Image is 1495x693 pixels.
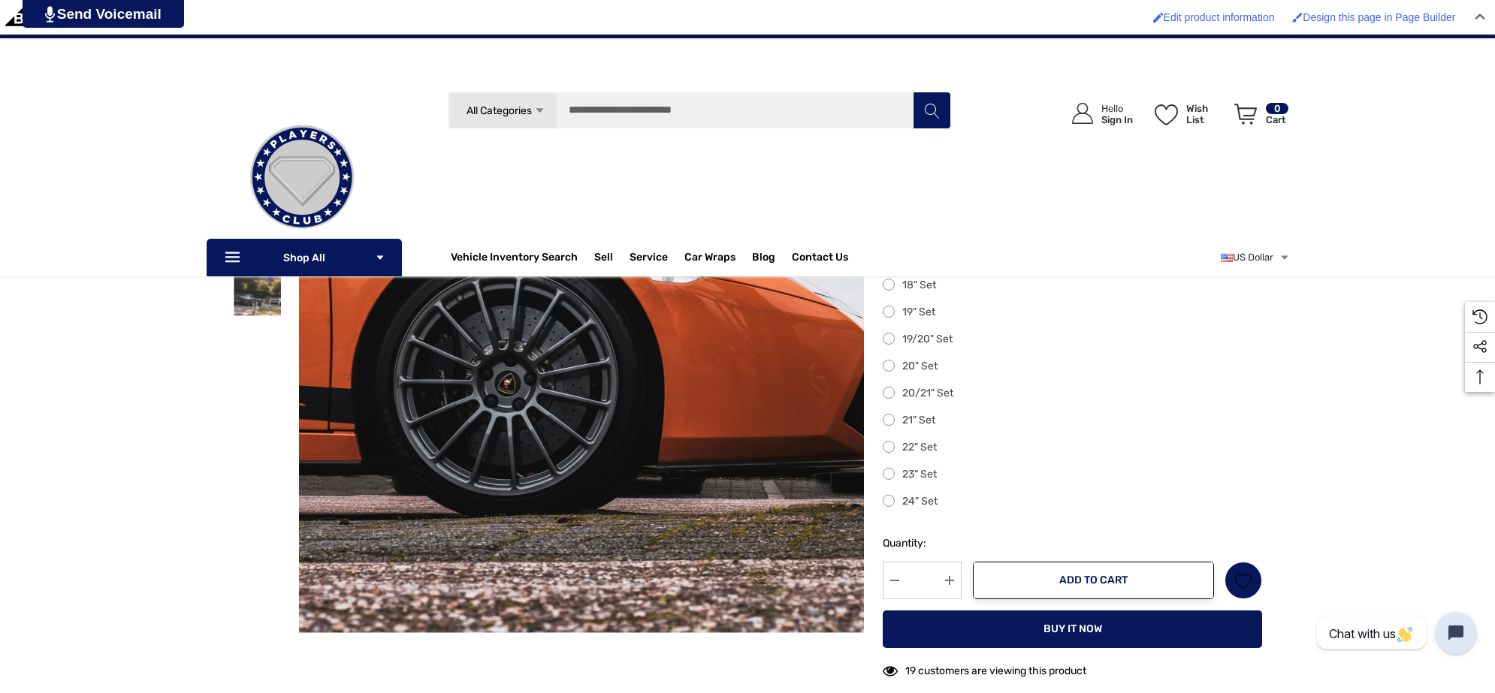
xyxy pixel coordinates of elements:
[1225,562,1262,599] a: Wish List
[883,466,1262,484] label: 23" Set
[1221,243,1290,273] a: USD
[883,303,1262,321] label: 19" Set
[1101,103,1133,114] p: Hello
[1155,104,1178,125] svg: Wish List
[630,251,668,267] a: Service
[451,251,578,267] a: Vehicle Inventory Search
[1292,12,1303,23] img: Enabled brush for page builder edit.
[234,269,281,316] img: Lamborghini Gallardo Superleggera Scorpius Forged Wheels
[1148,88,1228,140] a: Wish List Wish List
[752,251,775,267] a: Blog
[684,251,735,267] span: Car Wraps
[1465,369,1495,384] svg: Top
[1153,12,1164,23] img: Enabled brush for product edit
[883,657,1086,680] div: 19 customers are viewing this product
[883,610,1262,648] button: Buy it now
[1266,114,1288,125] p: Cart
[1235,571,1252,589] svg: Wish List
[448,92,557,129] a: All Categories Icon Arrow Down Icon Arrow Up
[792,251,848,267] a: Contact Us
[1472,309,1487,324] svg: Recently Viewed
[534,105,545,116] svg: Icon Arrow Down
[1266,103,1288,114] p: 0
[913,92,950,129] button: Search
[883,411,1262,429] label: 21" Set
[594,251,613,267] span: Sell
[1228,88,1290,146] a: Cart with 0 items
[375,252,385,263] svg: Icon Arrow Down
[883,535,962,553] label: Quantity:
[1472,339,1487,354] svg: Social Media
[223,249,246,267] svg: Icon Line
[1146,4,1282,31] a: Enabled brush for product edit Edit product information
[467,104,532,117] span: All Categories
[883,276,1262,294] label: 18" Set
[1186,103,1226,125] p: Wish List
[883,493,1262,511] label: 24" Set
[594,243,630,273] a: Sell
[883,330,1262,348] label: 19/20" Set
[973,562,1214,599] button: Add to Cart
[227,102,377,252] img: Players Club | Cars For Sale
[1234,104,1257,125] svg: Review Your Cart
[883,384,1262,402] label: 20/21" Set
[1303,11,1455,23] span: Design this page in Page Builder
[684,243,752,273] a: Car Wraps
[207,239,402,276] p: Shop All
[1285,4,1463,31] a: Enabled brush for page builder edit. Design this page in Page Builder
[883,438,1262,456] label: 22" Set
[883,357,1262,375] label: 20" Set
[45,6,55,23] img: PjwhLS0gR2VuZXJhdG9yOiBHcmF2aXQuaW8gLS0+PHN2ZyB4bWxucz0iaHR0cDovL3d3dy53My5vcmcvMjAwMC9zdmciIHhtb...
[1475,14,1485,20] img: Close Admin Bar
[1101,114,1133,125] p: Sign In
[1055,88,1140,140] a: Sign in
[1164,11,1275,23] span: Edit product information
[1072,103,1093,124] svg: Icon User Account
